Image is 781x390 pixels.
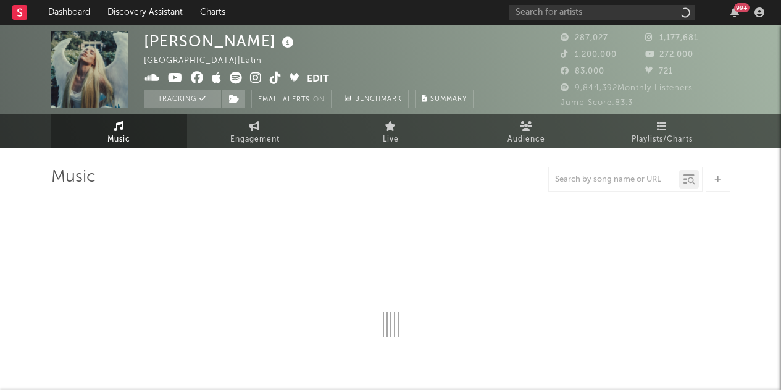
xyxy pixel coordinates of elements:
input: Search for artists [509,5,695,20]
span: 83,000 [561,67,604,75]
div: 99 + [734,3,750,12]
button: Tracking [144,90,221,108]
span: Audience [507,132,545,147]
span: Jump Score: 83.3 [561,99,633,107]
div: [GEOGRAPHIC_DATA] | Latin [144,54,276,69]
span: Playlists/Charts [632,132,693,147]
a: Engagement [187,114,323,148]
span: Live [383,132,399,147]
span: Benchmark [355,92,402,107]
div: [PERSON_NAME] [144,31,297,51]
a: Playlists/Charts [595,114,730,148]
span: 1,177,681 [645,34,698,42]
button: 99+ [730,7,739,17]
a: Music [51,114,187,148]
span: Music [107,132,130,147]
span: 272,000 [645,51,693,59]
a: Audience [459,114,595,148]
button: Summary [415,90,474,108]
em: On [313,96,325,103]
span: Engagement [230,132,280,147]
a: Live [323,114,459,148]
input: Search by song name or URL [549,175,679,185]
span: Summary [430,96,467,103]
a: Benchmark [338,90,409,108]
button: Edit [307,72,329,87]
span: 1,200,000 [561,51,617,59]
button: Email AlertsOn [251,90,332,108]
span: 721 [645,67,673,75]
span: 9,844,392 Monthly Listeners [561,84,693,92]
span: 287,027 [561,34,608,42]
